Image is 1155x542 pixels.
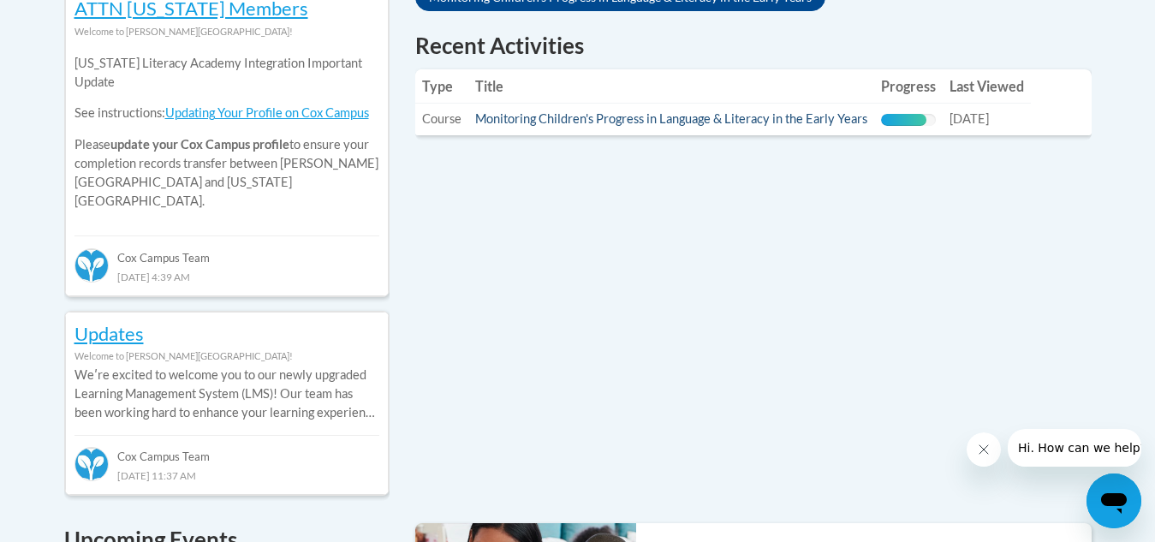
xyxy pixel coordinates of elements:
span: [DATE] [950,111,989,126]
div: [DATE] 4:39 AM [74,267,379,286]
p: See instructions: [74,104,379,122]
div: Welcome to [PERSON_NAME][GEOGRAPHIC_DATA]! [74,22,379,41]
div: Please to ensure your completion records transfer between [PERSON_NAME][GEOGRAPHIC_DATA] and [US_... [74,41,379,223]
img: Cox Campus Team [74,248,109,283]
div: Welcome to [PERSON_NAME][GEOGRAPHIC_DATA]! [74,347,379,366]
a: Updating Your Profile on Cox Campus [165,105,369,120]
div: Progress, % [881,114,926,126]
span: Course [422,111,461,126]
div: Cox Campus Team [74,435,379,466]
iframe: Button to launch messaging window [1087,474,1141,528]
p: Weʹre excited to welcome you to our newly upgraded Learning Management System (LMS)! Our team has... [74,366,379,422]
th: Progress [874,69,943,104]
th: Last Viewed [943,69,1031,104]
th: Title [468,69,874,104]
span: Hi. How can we help? [10,12,139,26]
div: Cox Campus Team [74,235,379,266]
h1: Recent Activities [415,30,1092,61]
a: Updates [74,322,144,345]
b: update your Cox Campus profile [110,137,289,152]
th: Type [415,69,468,104]
iframe: Message from company [1008,429,1141,467]
p: [US_STATE] Literacy Academy Integration Important Update [74,54,379,92]
iframe: Close message [967,432,1001,467]
img: Cox Campus Team [74,447,109,481]
div: [DATE] 11:37 AM [74,466,379,485]
a: Monitoring Children's Progress in Language & Literacy in the Early Years [475,111,867,126]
